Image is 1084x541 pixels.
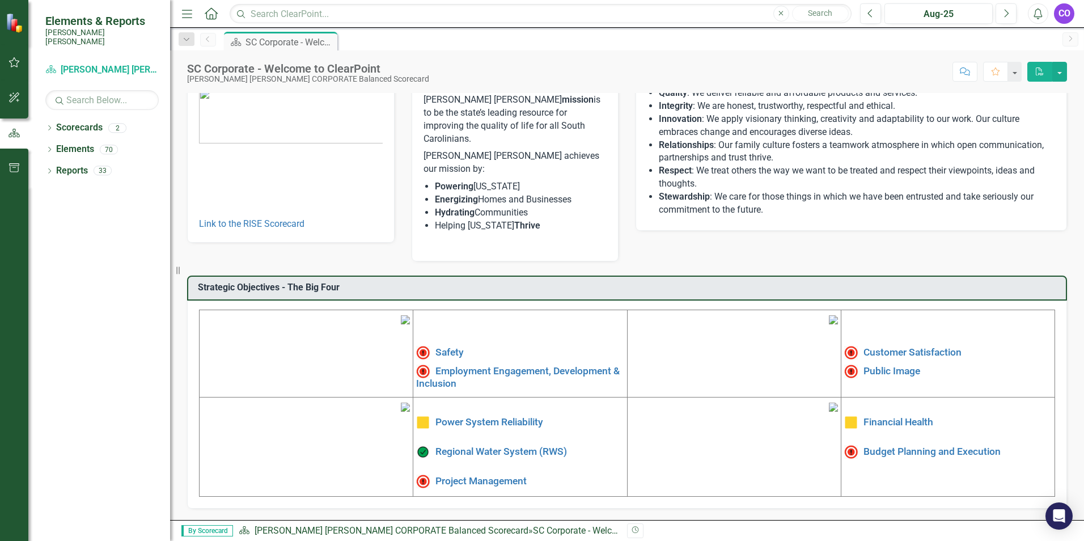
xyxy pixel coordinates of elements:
img: High Alert [844,346,858,360]
img: Not Meeting Target [416,365,430,378]
div: [PERSON_NAME] [PERSON_NAME] CORPORATE Balanced Scorecard [187,75,429,83]
img: Caution [844,416,858,429]
a: Elements [56,143,94,156]
p: [PERSON_NAME] [PERSON_NAME] is to be the state’s leading resource for improving the quality of li... [424,94,607,147]
button: CO [1054,3,1074,24]
input: Search ClearPoint... [230,4,852,24]
li: : We apply visionary thinking, creativity and adaptability to our work. Our culture embraces chan... [659,113,1055,139]
strong: Innovation [659,113,702,124]
div: 33 [94,166,112,176]
input: Search Below... [45,90,159,110]
strong: Relationships [659,140,714,150]
button: Search [792,6,849,22]
img: Caution [416,416,430,429]
strong: Stewardship [659,191,710,202]
span: Search [808,9,832,18]
li: : Our family culture fosters a teamwork atmosphere in which open communication, partnerships and ... [659,139,1055,165]
strong: Hydrating [435,207,475,218]
a: Safety [435,346,464,358]
strong: Energizing [435,194,478,205]
img: Not Meeting Target [844,365,858,378]
strong: mission [562,94,594,105]
img: ClearPoint Strategy [6,13,26,33]
a: Project Management [435,475,527,487]
a: Regional Water System (RWS) [435,446,567,457]
li: : We care for those things in which we have been entrusted and take seriously our commitment to t... [659,191,1055,217]
div: 2 [108,123,126,133]
small: [PERSON_NAME] [PERSON_NAME] [45,28,159,47]
button: Aug-25 [884,3,993,24]
strong: Powering [435,181,473,192]
img: On Target [416,445,430,459]
span: Elements & Reports [45,14,159,28]
strong: Respect [659,165,692,176]
h3: Strategic Objectives - The Big Four [198,282,1060,293]
img: High Alert [416,346,430,360]
a: Financial Health [863,416,933,428]
li: Helping [US_STATE] [435,219,607,233]
img: mceclip4.png [829,403,838,412]
a: Reports [56,164,88,177]
li: Communities [435,206,607,219]
img: Not Meeting Target [844,445,858,459]
div: Aug-25 [888,7,989,21]
div: SC Corporate - Welcome to ClearPoint [245,35,334,49]
a: Budget Planning and Execution [863,446,1001,457]
strong: Thrive [514,220,540,231]
div: SC Corporate - Welcome to ClearPoint [187,62,429,75]
img: mceclip1%20v4.png [401,315,410,324]
span: By Scorecard [181,525,233,536]
li: Homes and Businesses [435,193,607,206]
li: [US_STATE] [435,180,607,193]
a: [PERSON_NAME] [PERSON_NAME] CORPORATE Balanced Scorecard [45,64,159,77]
a: [PERSON_NAME] [PERSON_NAME] CORPORATE Balanced Scorecard [255,525,528,536]
li: : We are honest, trustworthy, respectful and ethical. [659,100,1055,113]
p: [PERSON_NAME] [PERSON_NAME] achieves our mission by: [424,147,607,178]
div: » [239,525,619,538]
img: mceclip2%20v3.png [829,315,838,324]
div: 70 [100,145,118,154]
li: : We deliver reliable and affordable products and services. [659,87,1055,100]
a: Power System Reliability [435,416,543,428]
a: Scorecards [56,121,103,134]
a: Public Image [863,365,920,376]
a: Customer Satisfaction [863,346,962,358]
strong: Quality [659,87,687,98]
li: : We treat others the way we want to be treated and respect their viewpoints, ideas and thoughts. [659,164,1055,191]
img: Not Meeting Target [416,475,430,488]
a: Employment Engagement, Development & Inclusion [416,365,620,388]
img: mceclip3%20v3.png [401,403,410,412]
div: SC Corporate - Welcome to ClearPoint [533,525,683,536]
div: Open Intercom Messenger [1045,502,1073,530]
strong: Integrity [659,100,693,111]
a: Link to the RISE Scorecard [199,218,304,229]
